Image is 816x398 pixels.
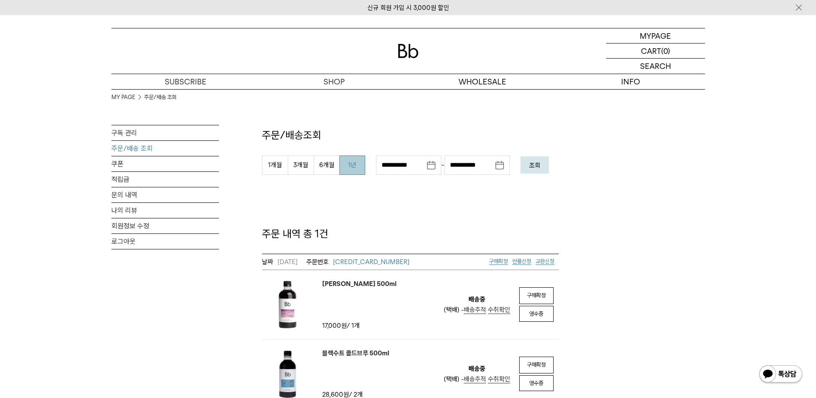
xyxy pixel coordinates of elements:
a: 수취확인 [488,375,510,383]
a: 나의 리뷰 [111,203,219,218]
span: 영수증 [529,311,543,317]
button: 조회 [520,156,549,174]
a: [CREDIT_CARD_NUMBER] [306,257,410,267]
img: 로고 [398,44,419,58]
span: 구매확정 [527,292,546,298]
div: (택배) - [444,305,510,315]
p: 주문/배송조회 [262,128,559,143]
em: 조회 [529,162,540,169]
span: 구매확정 [527,361,546,368]
a: 교환신청 [536,258,554,265]
a: [PERSON_NAME] 500ml [322,279,397,289]
a: 쿠폰 [111,156,219,171]
p: WHOLESALE [408,74,557,89]
a: 신규 회원 가입 시 3,000원 할인 [367,4,449,12]
a: 반품신청 [512,258,531,265]
a: 배송추적 [464,375,486,383]
button: 3개월 [288,155,314,175]
button: 6개월 [314,155,339,175]
span: [CREDIT_CARD_NUMBER] [333,258,410,266]
span: 구매확정 [489,258,508,264]
span: 배송추적 [464,306,486,314]
a: MYPAGE [606,28,705,44]
img: 카카오톡 채널 1:1 채팅 버튼 [758,364,803,385]
a: 배송추적 [464,306,486,314]
p: MYPAGE [640,28,671,43]
a: 회원정보 수정 [111,218,219,233]
em: 배송중 [468,294,485,305]
p: 주문 내역 총 1건 [262,227,559,241]
img: 재미 콜드브루 500ml [262,279,314,330]
div: - [376,155,510,175]
span: 교환신청 [536,258,554,264]
button: 1년 [339,155,365,175]
a: 구매확정 [519,357,554,373]
button: 1개월 [262,155,288,175]
div: (택배) - [444,374,510,384]
a: 구독 관리 [111,125,219,140]
a: 영수증 [519,306,554,322]
a: 구매확정 [519,287,554,304]
a: CART (0) [606,44,705,59]
span: 반품신청 [512,258,531,264]
p: INFO [557,74,705,89]
a: 주문/배송 조회 [144,93,177,102]
span: 수취확인 [488,306,510,314]
strong: 17,000원 [322,322,347,330]
a: 로그아웃 [111,234,219,249]
a: MY PAGE [111,93,135,102]
a: 구매확정 [489,258,508,265]
em: 배송중 [468,364,485,374]
p: SEARCH [640,59,671,74]
a: 문의 내역 [111,187,219,202]
span: 영수증 [529,380,543,386]
a: SUBSCRIBE [111,74,260,89]
a: 주문/배송 조회 [111,141,219,156]
p: (0) [661,44,670,58]
a: 적립금 [111,172,219,187]
em: [DATE] [262,257,298,267]
a: SHOP [260,74,408,89]
a: 블랙수트 콜드브루 500ml [322,348,389,358]
td: / 1개 [322,320,395,331]
a: 수취확인 [488,306,510,314]
p: CART [641,44,661,58]
a: 영수증 [519,375,554,392]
